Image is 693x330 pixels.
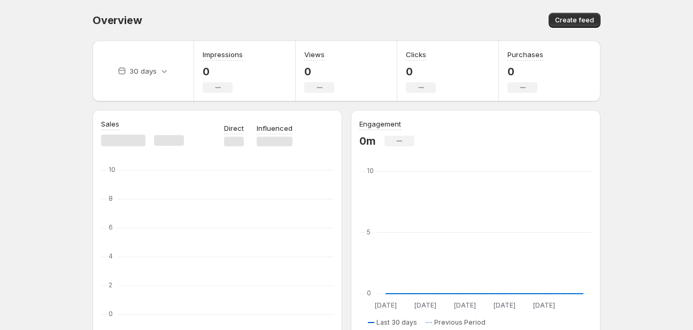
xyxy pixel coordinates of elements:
h3: Sales [101,119,119,129]
text: 8 [109,194,113,202]
text: [DATE] [414,301,436,309]
p: 0 [203,65,243,78]
p: 0m [359,135,376,147]
text: 6 [109,223,113,231]
span: Previous Period [434,318,486,327]
text: [DATE] [375,301,397,309]
p: 0 [304,65,334,78]
text: 0 [109,310,113,318]
p: 0 [406,65,436,78]
p: Direct [224,123,244,133]
p: Influenced [257,123,292,133]
text: 0 [367,289,371,297]
h3: Impressions [203,49,243,60]
text: [DATE] [454,301,476,309]
p: 30 days [129,66,157,76]
text: [DATE] [494,301,515,309]
button: Create feed [549,13,600,28]
text: 10 [109,166,115,174]
span: Overview [93,14,142,27]
p: 0 [507,65,543,78]
text: [DATE] [533,301,555,309]
text: 4 [109,252,113,260]
span: Create feed [555,16,594,25]
text: 5 [367,228,371,236]
h3: Clicks [406,49,426,60]
text: 2 [109,281,112,289]
span: Last 30 days [376,318,417,327]
h3: Purchases [507,49,543,60]
h3: Engagement [359,119,401,129]
text: 10 [367,167,374,175]
h3: Views [304,49,325,60]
